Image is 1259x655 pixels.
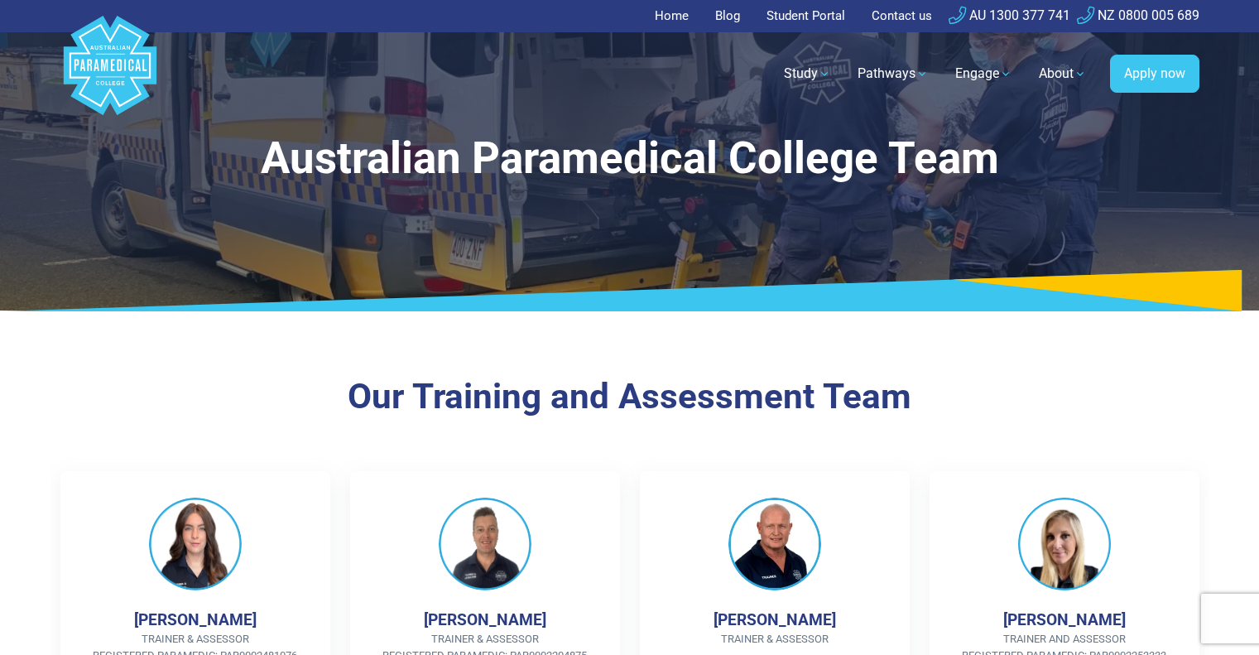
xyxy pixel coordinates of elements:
a: Apply now [1110,55,1199,93]
img: Jens Hojby [728,498,821,590]
a: Study [774,51,841,97]
a: About [1029,51,1097,97]
h3: Our Training and Assessment Team [146,376,1114,418]
h4: [PERSON_NAME] [714,610,836,629]
a: Engage [945,51,1022,97]
a: Australian Paramedical College [60,32,160,116]
a: Pathways [848,51,939,97]
img: Betina Ellul [149,498,242,590]
img: Chris King [439,498,531,590]
a: AU 1300 377 741 [949,7,1070,23]
a: NZ 0800 005 689 [1077,7,1199,23]
h4: [PERSON_NAME] [134,610,257,629]
img: Jolene Moss [1018,498,1111,590]
span: Trainer & Assessor [666,631,883,648]
h1: Australian Paramedical College Team [146,132,1114,185]
h4: [PERSON_NAME] [1003,610,1126,629]
h4: [PERSON_NAME] [424,610,546,629]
